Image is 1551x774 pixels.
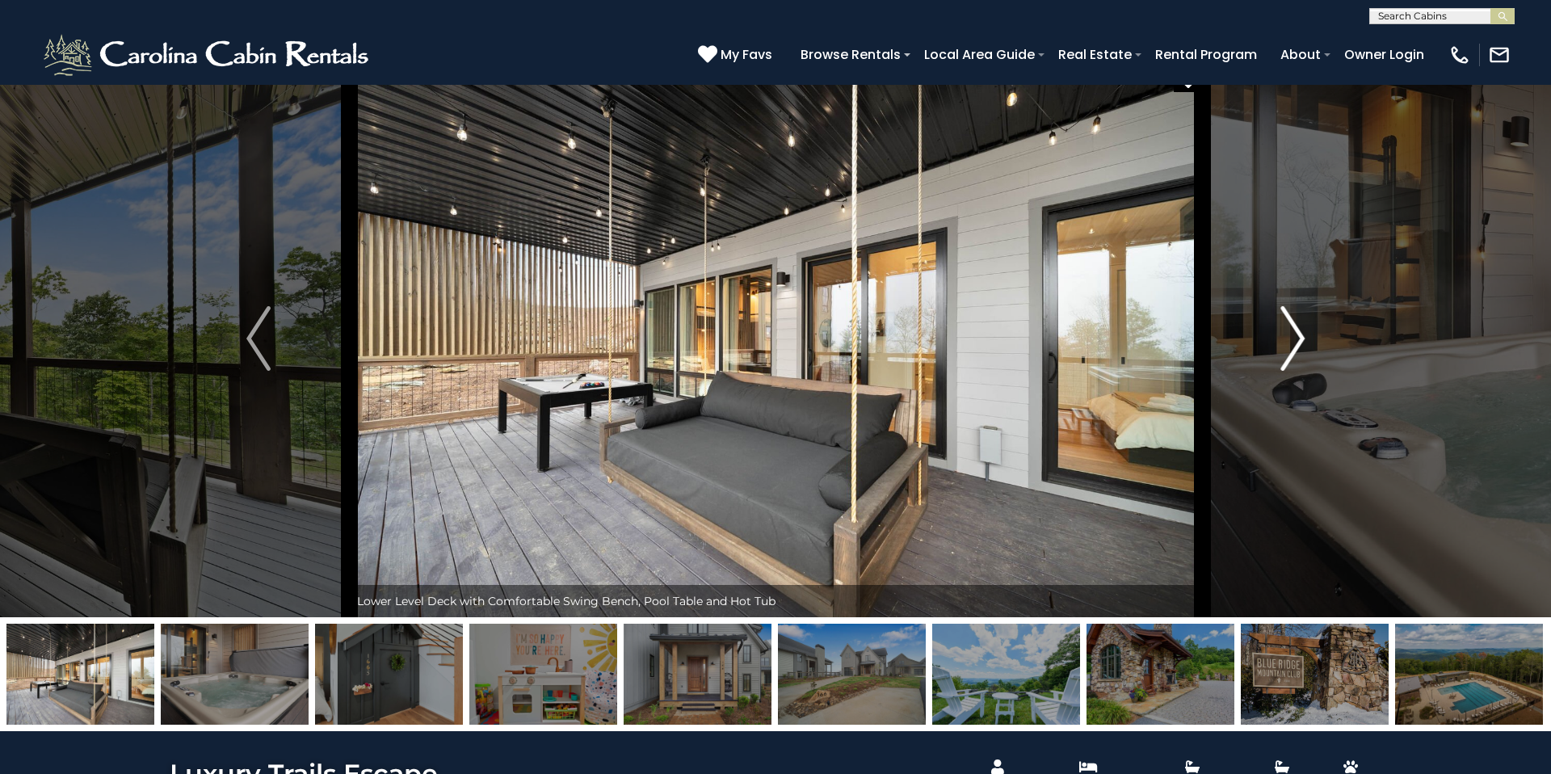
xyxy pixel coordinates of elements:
[1395,624,1543,725] img: 168538875
[932,624,1080,725] img: 168538871
[1272,40,1329,69] a: About
[916,40,1043,69] a: Local Area Guide
[1087,624,1234,725] img: 168538870
[1241,624,1389,725] img: 168538861
[40,31,376,79] img: White-1-2.png
[624,624,771,725] img: 168408856
[1280,306,1305,371] img: arrow
[1147,40,1265,69] a: Rental Program
[349,585,1202,617] div: Lower Level Deck with Comfortable Swing Bench, Pool Table and Hot Tub
[792,40,909,69] a: Browse Rentals
[1202,60,1383,617] button: Next
[1050,40,1140,69] a: Real Estate
[778,624,926,725] img: 168408854
[1336,40,1432,69] a: Owner Login
[161,624,309,725] img: 168408894
[168,60,349,617] button: Previous
[1448,44,1471,66] img: phone-regular-white.png
[1488,44,1511,66] img: mail-regular-white.png
[721,44,772,65] span: My Favs
[246,306,271,371] img: arrow
[6,624,154,725] img: 168408893
[698,44,776,65] a: My Favs
[469,624,617,725] img: 168408900
[315,624,463,725] img: 168408898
